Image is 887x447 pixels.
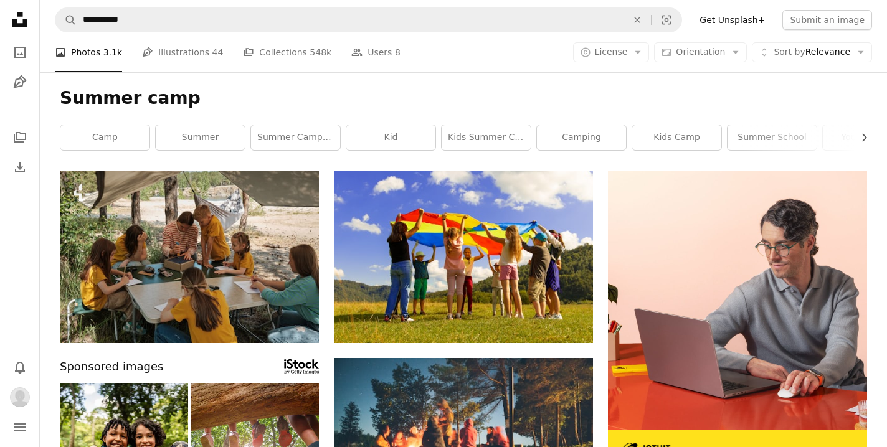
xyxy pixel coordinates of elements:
[310,45,331,59] span: 548k
[55,7,682,32] form: Find visuals sitewide
[142,32,223,72] a: Illustrations 44
[752,42,872,62] button: Sort byRelevance
[7,70,32,95] a: Illustrations
[624,8,651,32] button: Clear
[692,10,772,30] a: Get Unsplash+
[728,125,817,150] a: summer school
[595,47,628,57] span: License
[334,171,593,343] img: group of women standing on green grass field during daytime
[7,355,32,380] button: Notifications
[442,125,531,150] a: kids summer camp
[251,125,340,150] a: summer camp kids
[7,385,32,410] button: Profile
[243,32,331,72] a: Collections 548k
[346,125,435,150] a: kid
[60,171,319,343] img: a group of children sitting around a table
[156,125,245,150] a: summer
[774,46,850,59] span: Relevance
[676,47,725,57] span: Orientation
[60,87,867,110] h1: Summer camp
[60,358,163,376] span: Sponsored images
[60,125,149,150] a: camp
[7,125,32,150] a: Collections
[774,47,805,57] span: Sort by
[632,125,721,150] a: kids camp
[10,387,30,407] img: Avatar of user Meagan Ruff
[334,251,593,262] a: group of women standing on green grass field during daytime
[654,42,747,62] button: Orientation
[212,45,224,59] span: 44
[608,171,867,430] img: file-1722962848292-892f2e7827caimage
[395,45,401,59] span: 8
[782,10,872,30] button: Submit an image
[7,40,32,65] a: Photos
[573,42,650,62] button: License
[537,125,626,150] a: camping
[7,415,32,440] button: Menu
[7,155,32,180] a: Download History
[60,251,319,262] a: a group of children sitting around a table
[853,125,867,150] button: scroll list to the right
[55,8,77,32] button: Search Unsplash
[351,32,401,72] a: Users 8
[652,8,681,32] button: Visual search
